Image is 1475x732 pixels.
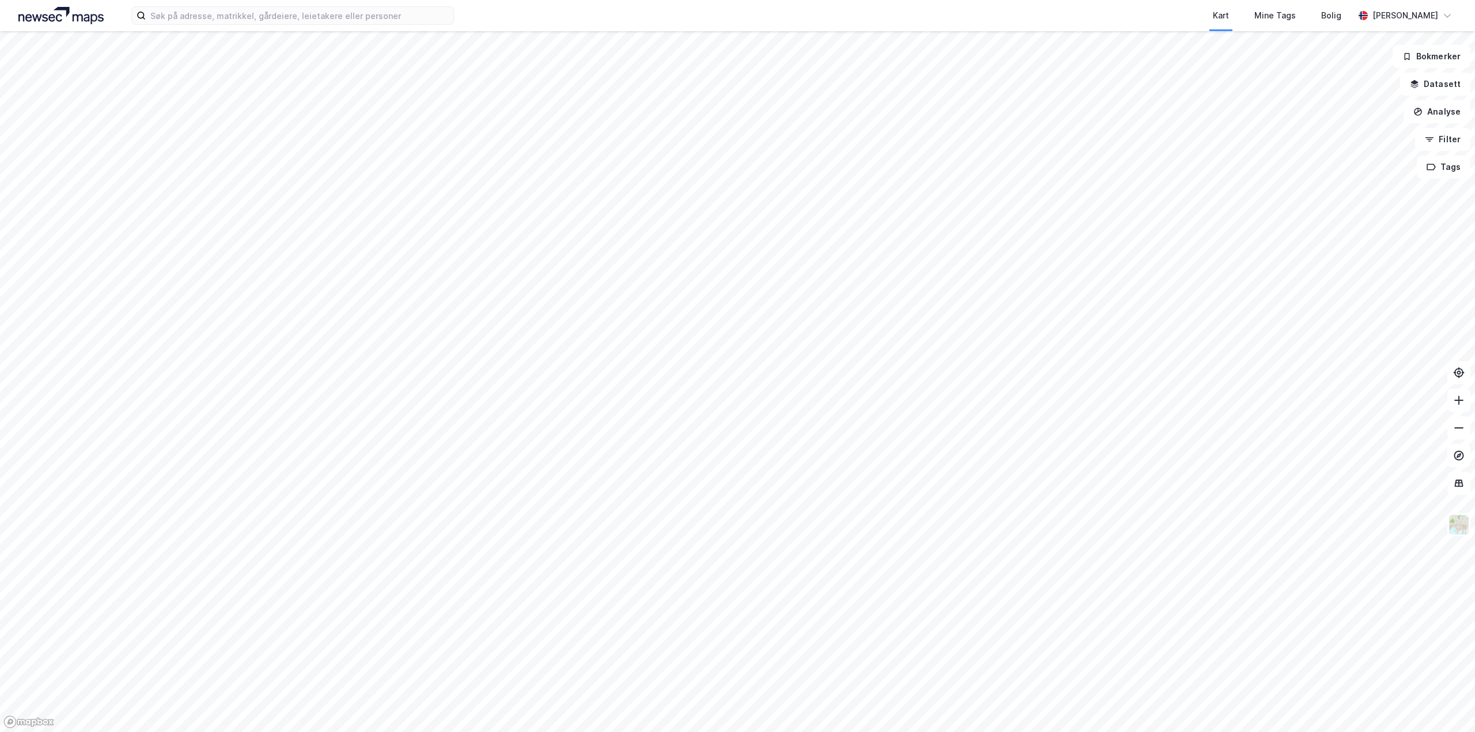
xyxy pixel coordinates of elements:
[1372,9,1438,22] div: [PERSON_NAME]
[146,7,453,24] input: Søk på adresse, matrikkel, gårdeiere, leietakere eller personer
[1254,9,1296,22] div: Mine Tags
[1213,9,1229,22] div: Kart
[18,7,104,24] img: logo.a4113a55bc3d86da70a041830d287a7e.svg
[1417,677,1475,732] iframe: Chat Widget
[1321,9,1341,22] div: Bolig
[1417,677,1475,732] div: Kontrollprogram for chat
